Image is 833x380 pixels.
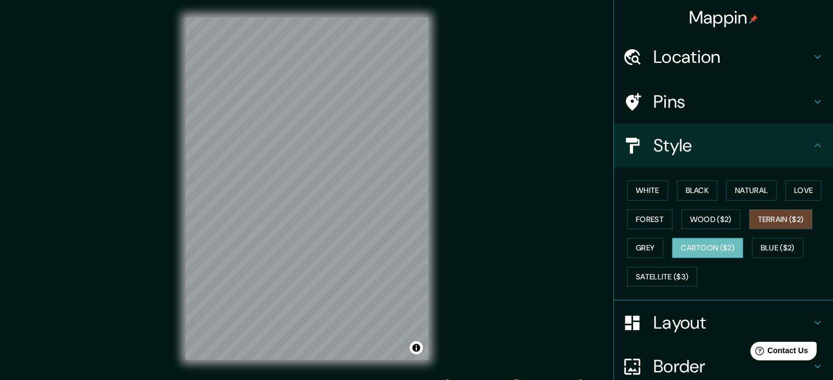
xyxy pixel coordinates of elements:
[785,180,821,201] button: Love
[627,209,673,230] button: Forest
[410,341,423,354] button: Toggle attribution
[627,180,668,201] button: White
[627,238,663,258] button: Grey
[614,35,833,79] div: Location
[689,7,759,28] h4: Mappin
[672,238,743,258] button: Cartoon ($2)
[653,135,811,156] h4: Style
[627,267,697,287] button: Satellite ($3)
[614,301,833,344] div: Layout
[653,91,811,113] h4: Pins
[653,312,811,334] h4: Layout
[749,209,813,230] button: Terrain ($2)
[681,209,740,230] button: Wood ($2)
[653,46,811,68] h4: Location
[614,124,833,167] div: Style
[752,238,803,258] button: Blue ($2)
[749,15,758,24] img: pin-icon.png
[186,17,428,360] canvas: Map
[726,180,777,201] button: Natural
[653,355,811,377] h4: Border
[614,80,833,124] div: Pins
[736,337,821,368] iframe: Help widget launcher
[677,180,718,201] button: Black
